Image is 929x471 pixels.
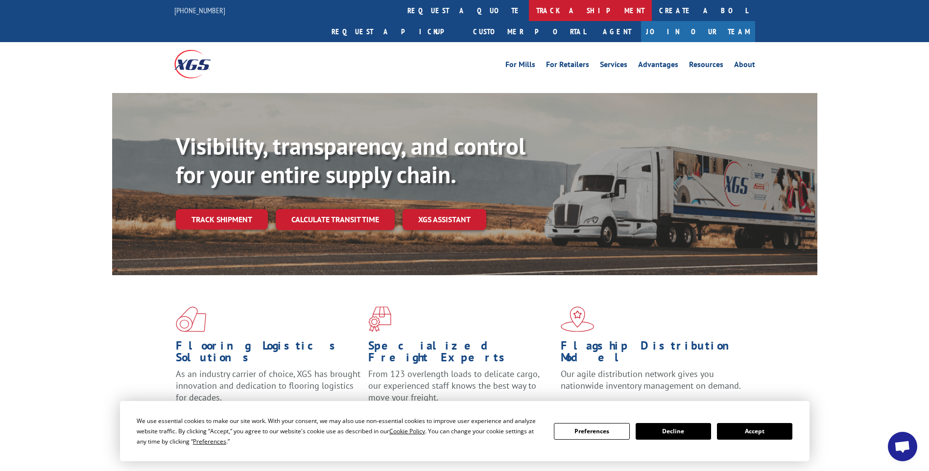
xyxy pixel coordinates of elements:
img: xgs-icon-flagship-distribution-model-red [561,306,595,332]
div: We use essential cookies to make our site work. With your consent, we may also use non-essential ... [137,416,542,447]
a: Join Our Team [641,21,755,42]
img: xgs-icon-total-supply-chain-intelligence-red [176,306,206,332]
button: Accept [717,423,792,440]
a: For Mills [505,61,535,71]
a: XGS ASSISTANT [403,209,486,230]
h1: Specialized Freight Experts [368,340,553,368]
a: [PHONE_NUMBER] [174,5,225,15]
a: Advantages [638,61,678,71]
a: Calculate transit time [276,209,395,230]
a: Agent [593,21,641,42]
div: Cookie Consent Prompt [120,401,810,461]
h1: Flagship Distribution Model [561,340,746,368]
a: Learn More > [561,400,683,412]
span: Cookie Policy [389,427,425,435]
span: As an industry carrier of choice, XGS has brought innovation and dedication to flooring logistics... [176,368,360,403]
img: xgs-icon-focused-on-flooring-red [368,306,391,332]
a: About [734,61,755,71]
a: Request a pickup [324,21,466,42]
button: Decline [636,423,711,440]
span: Our agile distribution network gives you nationwide inventory management on demand. [561,368,741,391]
a: For Retailers [546,61,589,71]
a: Track shipment [176,209,268,230]
a: Resources [689,61,723,71]
p: From 123 overlength loads to delicate cargo, our experienced staff knows the best way to move you... [368,368,553,412]
a: Customer Portal [466,21,593,42]
button: Preferences [554,423,629,440]
span: Preferences [193,437,226,446]
h1: Flooring Logistics Solutions [176,340,361,368]
b: Visibility, transparency, and control for your entire supply chain. [176,131,525,189]
a: Open chat [888,432,917,461]
a: Services [600,61,627,71]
